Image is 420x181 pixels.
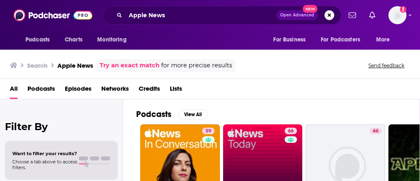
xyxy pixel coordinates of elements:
button: open menu [20,32,60,48]
a: 66 [285,128,297,134]
span: Charts [65,34,82,46]
h3: Apple News [57,62,93,69]
a: Episodes [65,82,91,99]
span: For Business [273,34,306,46]
span: For Podcasters [321,34,360,46]
h3: Search [27,62,48,69]
button: open menu [370,32,400,48]
span: New [303,5,317,13]
a: Podcasts [27,82,55,99]
button: Show profile menu [388,6,406,24]
span: Open Advanced [280,13,314,17]
a: Charts [59,32,87,48]
a: All [10,82,18,99]
span: 66 [288,127,294,135]
span: for more precise results [161,61,232,70]
button: Open AdvancedNew [276,10,318,20]
button: View All [178,110,208,119]
span: Monitoring [97,34,126,46]
button: open menu [267,32,316,48]
span: Want to filter your results? [12,151,77,156]
input: Search podcasts, credits, & more... [126,9,276,22]
svg: Add a profile image [400,6,406,13]
button: open menu [91,32,137,48]
span: 66 [373,127,379,135]
a: Try an exact match [100,61,160,70]
span: Podcasts [25,34,50,46]
a: Show notifications dropdown [366,8,379,22]
span: 59 [205,127,211,135]
a: 59 [202,128,215,134]
h2: Podcasts [136,109,171,119]
a: PodcastsView All [136,109,208,119]
span: More [376,34,390,46]
a: Networks [101,82,129,99]
img: User Profile [388,6,406,24]
a: 66 [370,128,382,134]
button: open menu [315,32,372,48]
a: Show notifications dropdown [345,8,359,22]
button: Send feedback [366,62,407,69]
a: Lists [170,82,182,99]
img: Podchaser - Follow, Share and Rate Podcasts [14,7,92,23]
span: Logged in as Bobhunt28 [388,6,406,24]
div: Search podcasts, credits, & more... [103,6,341,25]
h2: Filter By [5,121,118,133]
a: Credits [139,82,160,99]
span: Choose a tab above to access filters. [12,159,77,170]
